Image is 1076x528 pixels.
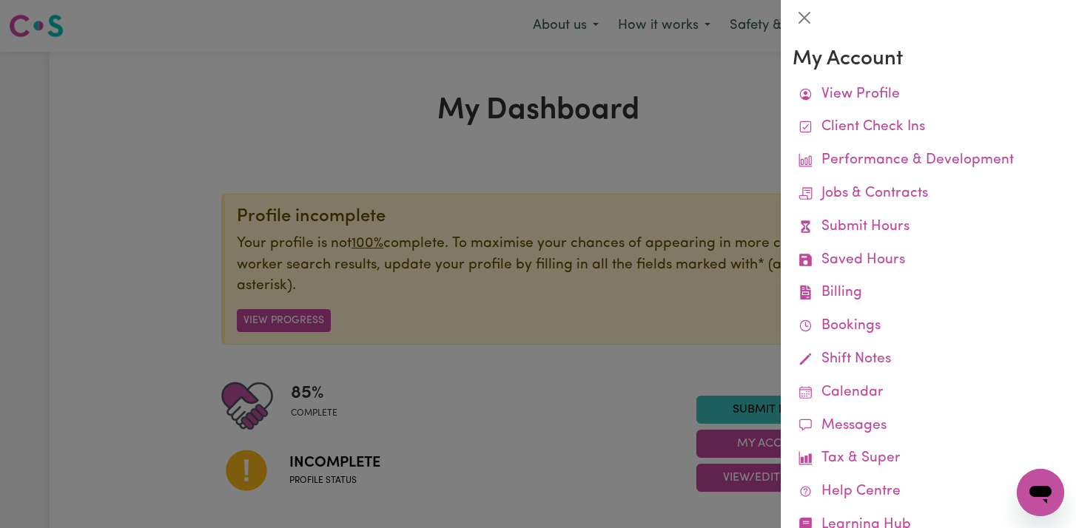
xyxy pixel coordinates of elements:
[793,277,1064,310] a: Billing
[793,47,1064,72] h3: My Account
[793,376,1064,410] a: Calendar
[793,442,1064,475] a: Tax & Super
[793,211,1064,244] a: Submit Hours
[793,111,1064,144] a: Client Check Ins
[793,78,1064,112] a: View Profile
[793,310,1064,343] a: Bookings
[793,144,1064,177] a: Performance & Development
[793,410,1064,443] a: Messages
[793,177,1064,211] a: Jobs & Contracts
[793,475,1064,509] a: Help Centre
[793,343,1064,376] a: Shift Notes
[793,6,816,30] button: Close
[793,244,1064,277] a: Saved Hours
[1017,469,1064,516] iframe: Button to launch messaging window, conversation in progress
